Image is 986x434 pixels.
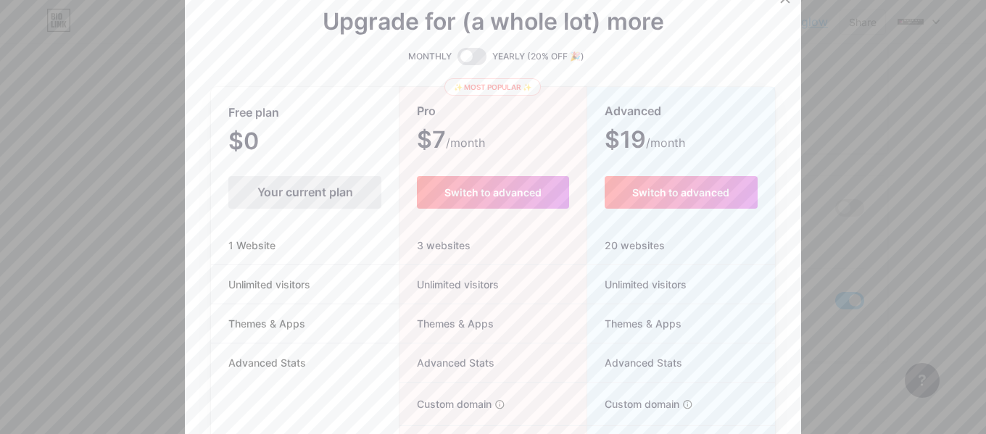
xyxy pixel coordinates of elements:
[646,134,685,151] span: /month
[399,277,499,292] span: Unlimited visitors
[211,355,323,370] span: Advanced Stats
[228,176,381,209] div: Your current plan
[444,78,541,96] div: ✨ Most popular ✨
[417,131,485,151] span: $7
[228,133,298,153] span: $0
[587,355,682,370] span: Advanced Stats
[587,226,775,265] div: 20 websites
[399,355,494,370] span: Advanced Stats
[587,316,681,331] span: Themes & Apps
[605,131,685,151] span: $19
[399,316,494,331] span: Themes & Apps
[399,396,492,412] span: Custom domain
[587,277,687,292] span: Unlimited visitors
[399,226,586,265] div: 3 websites
[632,186,729,199] span: Switch to advanced
[605,99,661,124] span: Advanced
[323,13,664,30] span: Upgrade for (a whole lot) more
[587,396,679,412] span: Custom domain
[417,99,436,124] span: Pro
[408,49,452,64] span: MONTHLY
[211,238,293,253] span: 1 Website
[492,49,584,64] span: YEARLY (20% OFF 🎉)
[211,316,323,331] span: Themes & Apps
[444,186,542,199] span: Switch to advanced
[605,176,758,209] button: Switch to advanced
[446,134,485,151] span: /month
[417,176,568,209] button: Switch to advanced
[211,277,328,292] span: Unlimited visitors
[228,100,279,125] span: Free plan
